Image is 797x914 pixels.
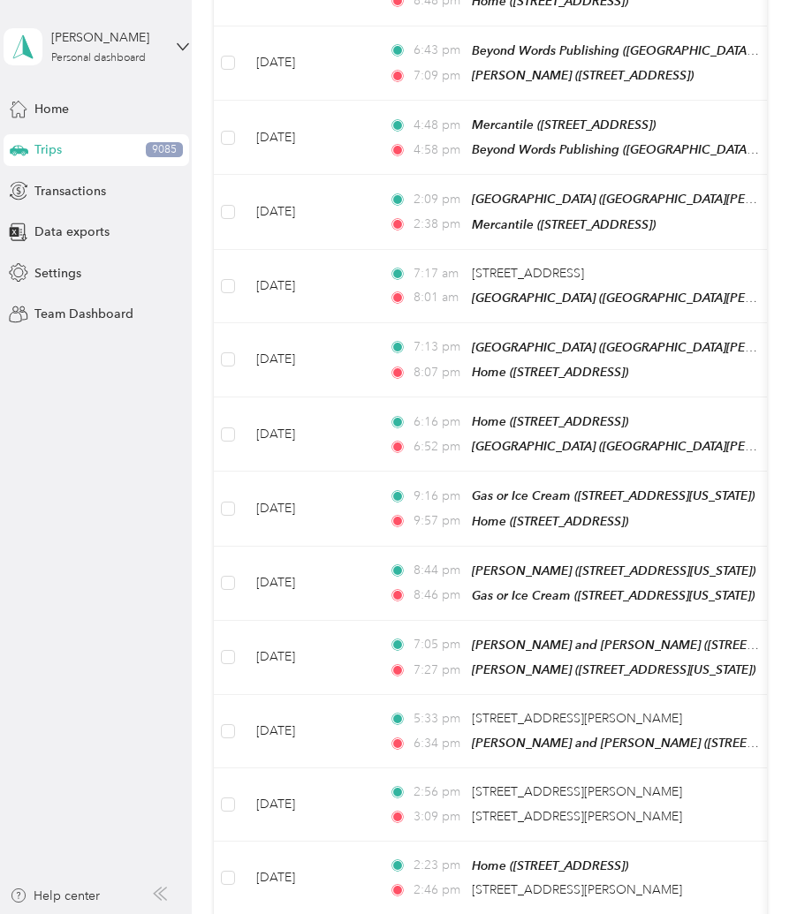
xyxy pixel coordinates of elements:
span: 7:27 pm [414,661,464,680]
span: [STREET_ADDRESS][PERSON_NAME] [472,882,682,897]
iframe: Everlance-gr Chat Button Frame [698,815,797,914]
span: [STREET_ADDRESS][PERSON_NAME] [472,809,682,824]
span: Gas or Ice Cream ([STREET_ADDRESS][US_STATE]) [472,488,755,502]
span: 2:46 pm [414,880,464,900]
span: 8:44 pm [414,561,464,580]
span: 4:58 pm [414,140,464,160]
span: 4:48 pm [414,116,464,135]
span: [STREET_ADDRESS][PERSON_NAME] [472,784,682,799]
div: [PERSON_NAME] [51,28,162,47]
span: Trips [34,140,62,159]
span: Data exports [34,223,110,241]
span: 5:33 pm [414,709,464,729]
td: [DATE] [242,472,375,546]
td: [DATE] [242,101,375,175]
span: 7:09 pm [414,66,464,86]
td: [DATE] [242,250,375,323]
span: Team Dashboard [34,305,133,323]
span: 9:57 pm [414,511,464,531]
span: 2:23 pm [414,856,464,875]
span: 2:56 pm [414,782,464,802]
td: [DATE] [242,397,375,472]
span: 6:34 pm [414,734,464,753]
span: 6:43 pm [414,41,464,60]
span: Transactions [34,182,106,200]
span: 6:16 pm [414,412,464,432]
td: [DATE] [242,621,375,695]
span: 7:13 pm [414,337,464,357]
span: Mercantile ([STREET_ADDRESS]) [472,217,656,231]
span: Gas or Ice Cream ([STREET_ADDRESS][US_STATE]) [472,588,755,602]
span: Home ([STREET_ADDRESS]) [472,365,628,379]
span: [PERSON_NAME] ([STREET_ADDRESS][US_STATE]) [472,563,755,578]
span: 6:52 pm [414,437,464,457]
td: [DATE] [242,26,375,101]
span: Settings [34,264,81,283]
td: [DATE] [242,175,375,249]
span: [PERSON_NAME] ([STREET_ADDRESS][US_STATE]) [472,662,755,676]
span: 8:46 pm [414,585,464,605]
td: [DATE] [242,547,375,621]
span: Home [34,100,69,118]
button: Help center [10,887,100,905]
span: Mercantile ([STREET_ADDRESS]) [472,117,656,132]
span: 2:09 pm [414,190,464,209]
span: 7:05 pm [414,635,464,654]
td: [DATE] [242,323,375,397]
span: 2:38 pm [414,215,464,234]
span: Home ([STREET_ADDRESS]) [472,514,628,528]
div: Personal dashboard [51,53,146,64]
span: 7:17 am [414,264,464,283]
span: [STREET_ADDRESS] [472,266,584,281]
span: 8:01 am [414,288,464,307]
span: 9085 [146,142,183,158]
span: Home ([STREET_ADDRESS]) [472,858,628,872]
span: 8:07 pm [414,363,464,382]
span: 3:09 pm [414,807,464,827]
span: [STREET_ADDRESS][PERSON_NAME] [472,711,682,726]
td: [DATE] [242,695,375,768]
span: [PERSON_NAME] ([STREET_ADDRESS]) [472,68,694,82]
span: 9:16 pm [414,487,464,506]
span: Home ([STREET_ADDRESS]) [472,414,628,428]
td: [DATE] [242,768,375,841]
